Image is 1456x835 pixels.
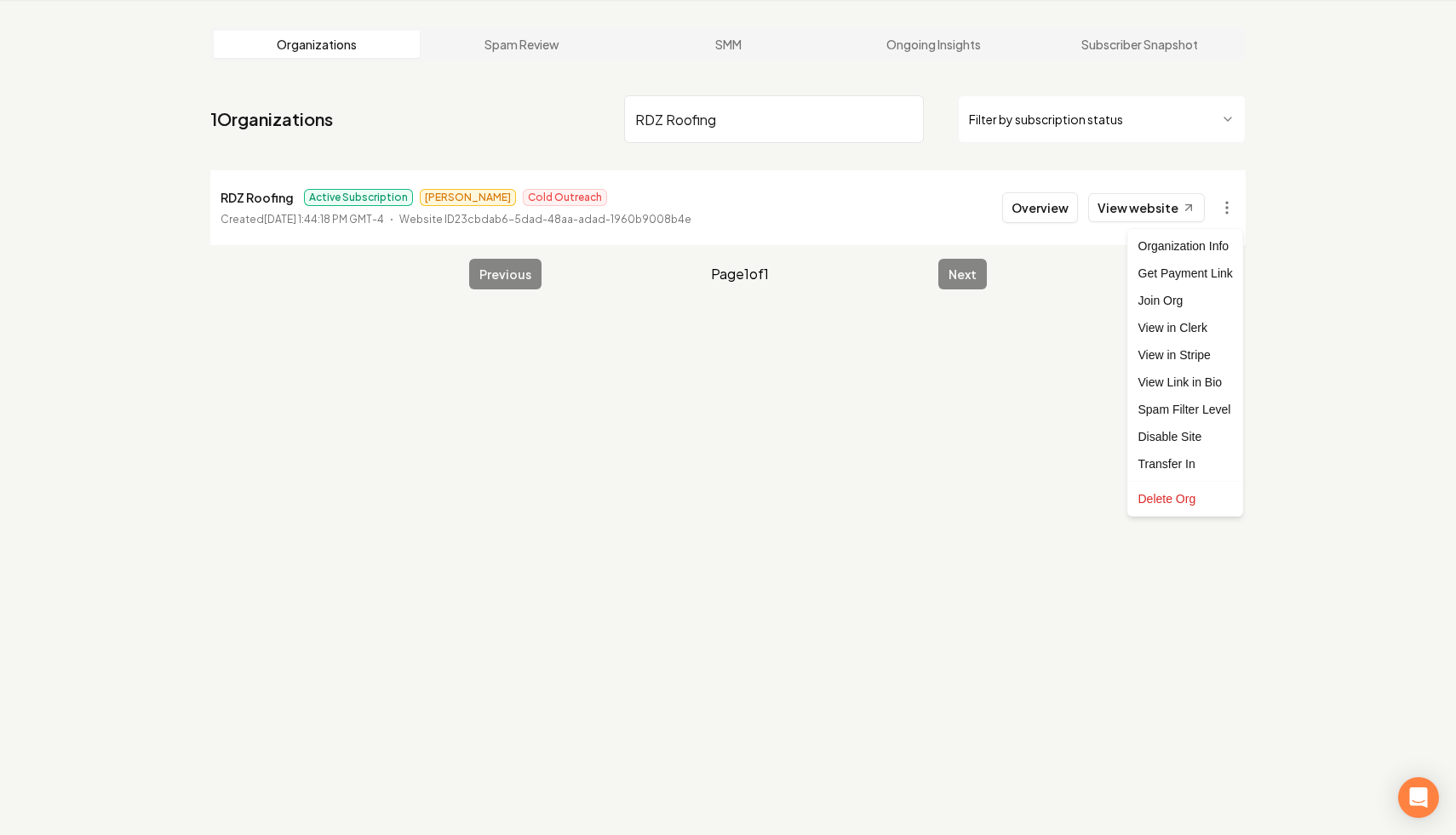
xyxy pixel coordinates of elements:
a: View in Clerk [1132,314,1240,341]
div: Spam Filter Level [1132,396,1240,423]
div: Transfer In [1132,450,1240,478]
div: Delete Org [1132,485,1240,512]
div: Get Payment Link [1132,260,1240,287]
a: View in Stripe [1132,341,1240,369]
a: View Link in Bio [1132,369,1240,396]
div: Disable Site [1132,423,1240,450]
div: Join Org [1132,287,1240,314]
div: Organization Info [1132,232,1240,260]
